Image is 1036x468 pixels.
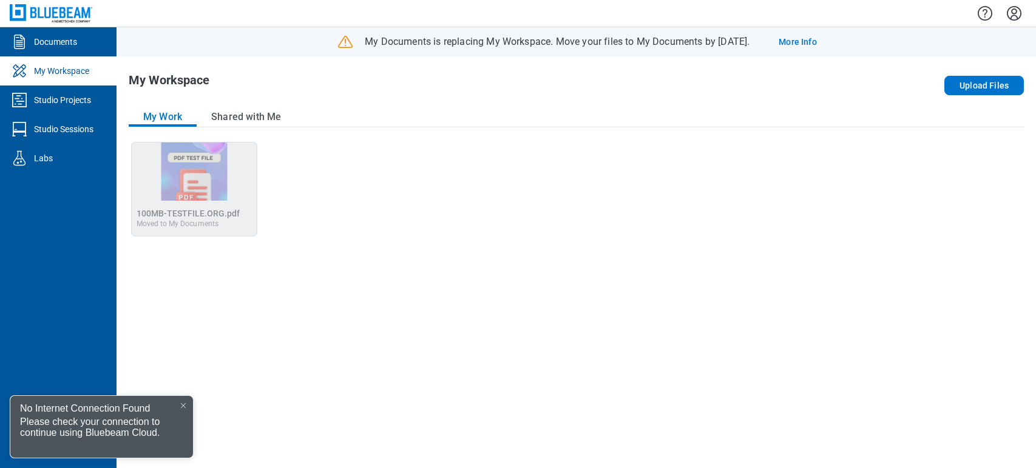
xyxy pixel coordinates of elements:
[1004,3,1024,24] button: Settings
[20,401,150,414] div: No Internet Connection Found
[34,65,89,77] div: My Workspace
[131,142,257,236] div: 100MB-TESTFILE.ORG.pdf
[137,219,239,228] div: Moved to My Documents
[137,209,240,228] a: Moved to My Documents
[132,142,257,201] img: 100MB-TESTFILE.ORG.pdf
[34,123,93,135] div: Studio Sessions
[34,152,53,164] div: Labs
[365,35,750,48] p: My Documents is replacing My Workspace. Move your files to My Documents by [DATE].
[34,94,91,106] div: Studio Projects
[34,36,77,48] div: Documents
[10,119,29,139] svg: Studio Sessions
[10,416,193,443] div: Please check your connection to continue using Bluebeam Cloud.
[137,209,240,218] span: 100MB-TESTFILE.ORG.pdf
[10,32,29,52] svg: Documents
[10,61,29,81] svg: My Workspace
[10,4,92,22] img: Bluebeam, Inc.
[197,107,296,127] button: Shared with Me
[10,149,29,168] svg: Labs
[129,73,209,93] h1: My Workspace
[129,107,197,127] button: My Work
[944,76,1024,95] button: Upload Files
[779,36,816,48] a: More Info
[10,90,29,110] svg: Studio Projects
